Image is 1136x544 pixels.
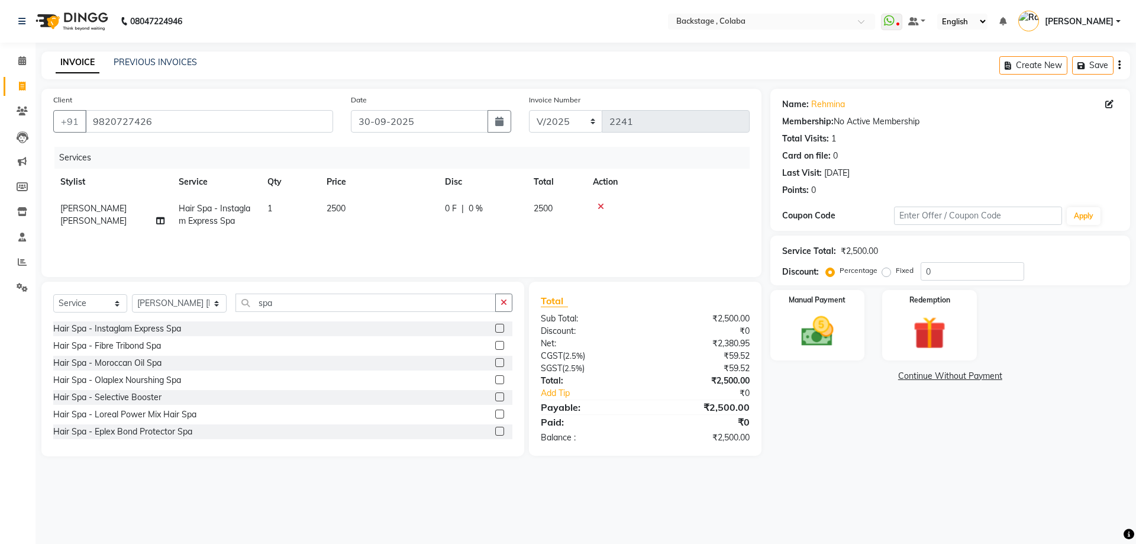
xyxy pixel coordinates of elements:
a: Add Tip [532,387,664,400]
input: Search or Scan [235,294,496,312]
div: ( ) [532,350,645,362]
div: ₹2,500.00 [645,375,758,387]
button: +91 [53,110,86,133]
div: ₹2,500.00 [645,432,758,444]
div: Hair Spa - Loreal Power Mix Hair Spa [53,408,196,421]
b: 08047224946 [130,5,182,38]
div: Hair Spa - Selective Booster [53,391,162,404]
label: Date [351,95,367,105]
div: Last Visit: [782,167,822,179]
th: Action [586,169,750,195]
input: Search by Name/Mobile/Email/Code [85,110,333,133]
img: Rashmi Banerjee [1018,11,1039,31]
div: ( ) [532,362,645,375]
div: Balance : [532,432,645,444]
button: Create New [999,56,1067,75]
div: Paid: [532,415,645,429]
div: Coupon Code [782,210,894,222]
label: Invoice Number [529,95,580,105]
label: Manual Payment [789,295,845,305]
div: Hair Spa - Instaglam Express Spa [53,323,181,335]
button: Save [1072,56,1114,75]
div: ₹2,500.00 [645,313,758,325]
img: _gift.svg [903,313,956,353]
div: ₹0 [664,387,758,400]
div: Net: [532,337,645,350]
span: 0 F [445,202,457,215]
div: ₹0 [645,325,758,337]
span: SGST [541,363,562,374]
a: Continue Without Payment [773,370,1128,382]
div: Services [54,147,759,169]
div: ₹0 [645,415,758,429]
div: Discount: [532,325,645,337]
span: 0 % [469,202,483,215]
div: 1 [831,133,836,145]
span: [PERSON_NAME] [1045,15,1114,28]
th: Stylist [53,169,172,195]
a: PREVIOUS INVOICES [114,57,197,67]
th: Total [527,169,586,195]
div: Hair Spa - Fibre Tribond Spa [53,340,161,352]
button: Apply [1067,207,1100,225]
div: Payable: [532,400,645,414]
input: Enter Offer / Coupon Code [894,207,1062,225]
div: ₹2,380.95 [645,337,758,350]
label: Percentage [840,265,877,276]
div: Discount: [782,266,819,278]
div: Sub Total: [532,313,645,325]
div: ₹2,500.00 [645,400,758,414]
span: | [461,202,464,215]
th: Service [172,169,260,195]
div: 0 [833,150,838,162]
div: ₹59.52 [645,350,758,362]
div: No Active Membership [782,115,1118,128]
div: ₹2,500.00 [841,245,878,257]
th: Price [319,169,438,195]
label: Redemption [909,295,950,305]
img: _cash.svg [791,313,844,350]
span: 2500 [534,203,553,214]
span: 2.5% [565,351,583,360]
span: 2500 [327,203,346,214]
span: CGST [541,350,563,361]
span: Hair Spa - Instaglam Express Spa [179,203,250,226]
th: Disc [438,169,527,195]
label: Client [53,95,72,105]
label: Fixed [896,265,914,276]
span: 2.5% [564,363,582,373]
div: Hair Spa - Moroccan Oil Spa [53,357,162,369]
div: Total Visits: [782,133,829,145]
div: Card on file: [782,150,831,162]
div: ₹59.52 [645,362,758,375]
th: Qty [260,169,319,195]
img: logo [30,5,111,38]
div: Hair Spa - Eplex Bond Protector Spa [53,426,192,438]
a: INVOICE [56,52,99,73]
a: Rehmina [811,98,845,111]
div: Service Total: [782,245,836,257]
div: 0 [811,184,816,197]
div: Total: [532,375,645,387]
div: Points: [782,184,809,197]
div: [DATE] [824,167,850,179]
div: Hair Spa - Olaplex Nourshing Spa [53,374,181,387]
span: [PERSON_NAME] [PERSON_NAME] [60,203,127,226]
span: 1 [267,203,272,214]
div: Membership: [782,115,834,128]
span: Total [541,295,568,307]
div: Name: [782,98,809,111]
